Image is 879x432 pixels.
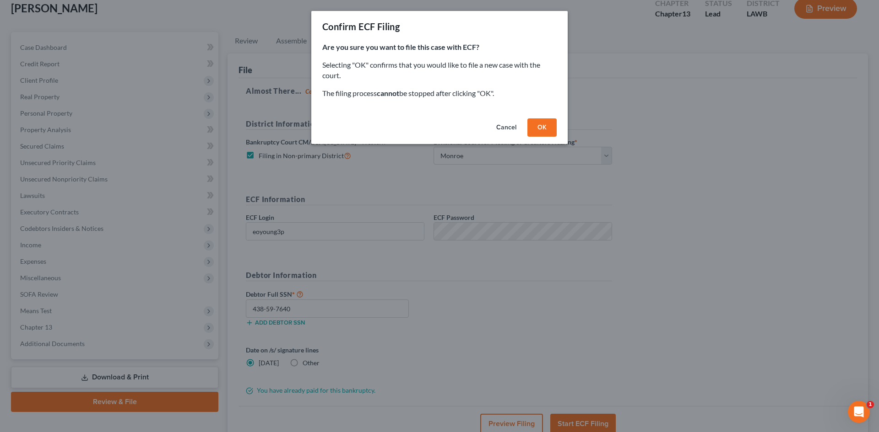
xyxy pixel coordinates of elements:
[527,118,557,137] button: OK
[848,401,870,423] iframe: Intercom live chat
[322,88,557,99] p: The filing process be stopped after clicking "OK".
[867,401,874,408] span: 1
[322,43,479,51] strong: Are you sure you want to file this case with ECF?
[377,89,399,97] strong: cannot
[322,60,557,81] p: Selecting "OK" confirms that you would like to file a new case with the court.
[489,118,524,137] button: Cancel
[322,20,400,33] div: Confirm ECF Filing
